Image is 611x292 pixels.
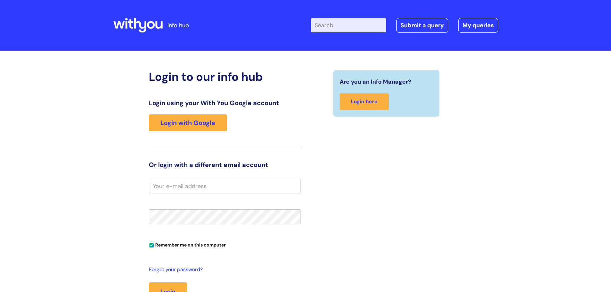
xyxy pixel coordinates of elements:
input: Your e-mail address [149,179,301,194]
h3: Login using your With You Google account [149,99,301,107]
h2: Login to our info hub [149,70,301,84]
a: Forgot your password? [149,265,298,274]
a: Login here [340,93,389,110]
p: info hub [167,20,189,30]
h3: Or login with a different email account [149,161,301,169]
a: Submit a query [396,18,448,33]
input: Remember me on this computer [149,243,154,247]
input: Search [311,18,386,32]
a: My queries [458,18,498,33]
a: Login with Google [149,114,227,131]
label: Remember me on this computer [149,241,226,248]
div: You can uncheck this option if you're logging in from a shared device [149,239,301,250]
span: Are you an Info Manager? [340,77,411,87]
